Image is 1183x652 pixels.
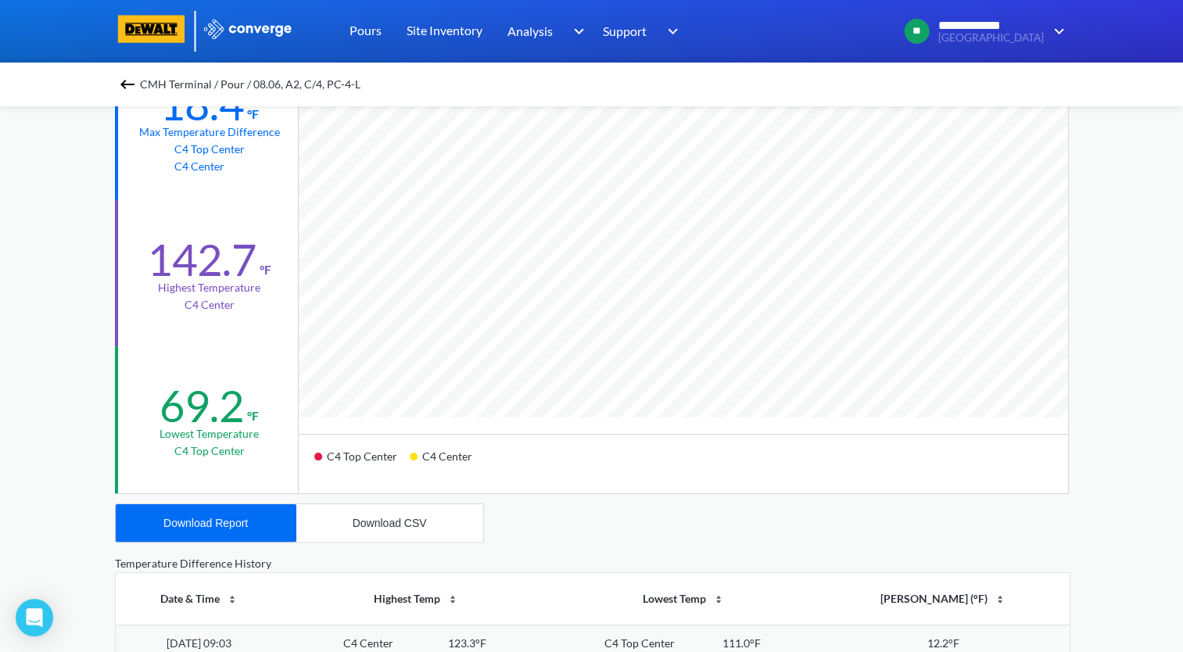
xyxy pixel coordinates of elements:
[353,517,427,529] div: Download CSV
[147,233,256,286] div: 142.7
[604,635,675,652] div: C4 Top Center
[174,442,245,460] p: C4 Top Center
[160,379,244,432] div: 69.2
[115,555,1069,572] div: Temperature Difference History
[118,75,137,94] img: backspace.svg
[185,296,235,313] p: C4 Center
[938,32,1044,44] span: [GEOGRAPHIC_DATA]
[994,593,1006,606] img: sort-icon.svg
[160,425,259,442] div: Lowest temperature
[448,635,486,652] div: 123.3°F
[563,22,588,41] img: downArrow.svg
[446,593,459,606] img: sort-icon.svg
[174,141,245,158] p: C4 Top Center
[296,504,483,542] button: Download CSV
[1044,22,1069,41] img: downArrow.svg
[116,504,296,542] button: Download Report
[314,444,410,481] div: C4 Top Center
[139,124,280,141] div: Max temperature difference
[722,635,761,652] div: 111.0°F
[658,22,683,41] img: downArrow.svg
[226,593,238,606] img: sort-icon.svg
[818,573,1070,625] th: [PERSON_NAME] (°F)
[16,599,53,636] div: Open Intercom Messenger
[140,73,360,95] span: CMH Terminal / Pour / 08.06, A2, C/4, PC-4-L
[115,15,188,43] img: logo-dewalt.svg
[163,517,248,529] div: Download Report
[410,444,485,481] div: C4 Center
[174,158,245,175] p: C4 Center
[203,19,293,39] img: logo_ewhite.svg
[550,573,818,625] th: Lowest Temp
[603,21,647,41] span: Support
[158,279,260,296] div: Highest temperature
[712,593,725,606] img: sort-icon.svg
[283,573,550,625] th: Highest Temp
[343,635,393,652] div: C4 Center
[116,573,283,625] th: Date & Time
[507,21,553,41] span: Analysis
